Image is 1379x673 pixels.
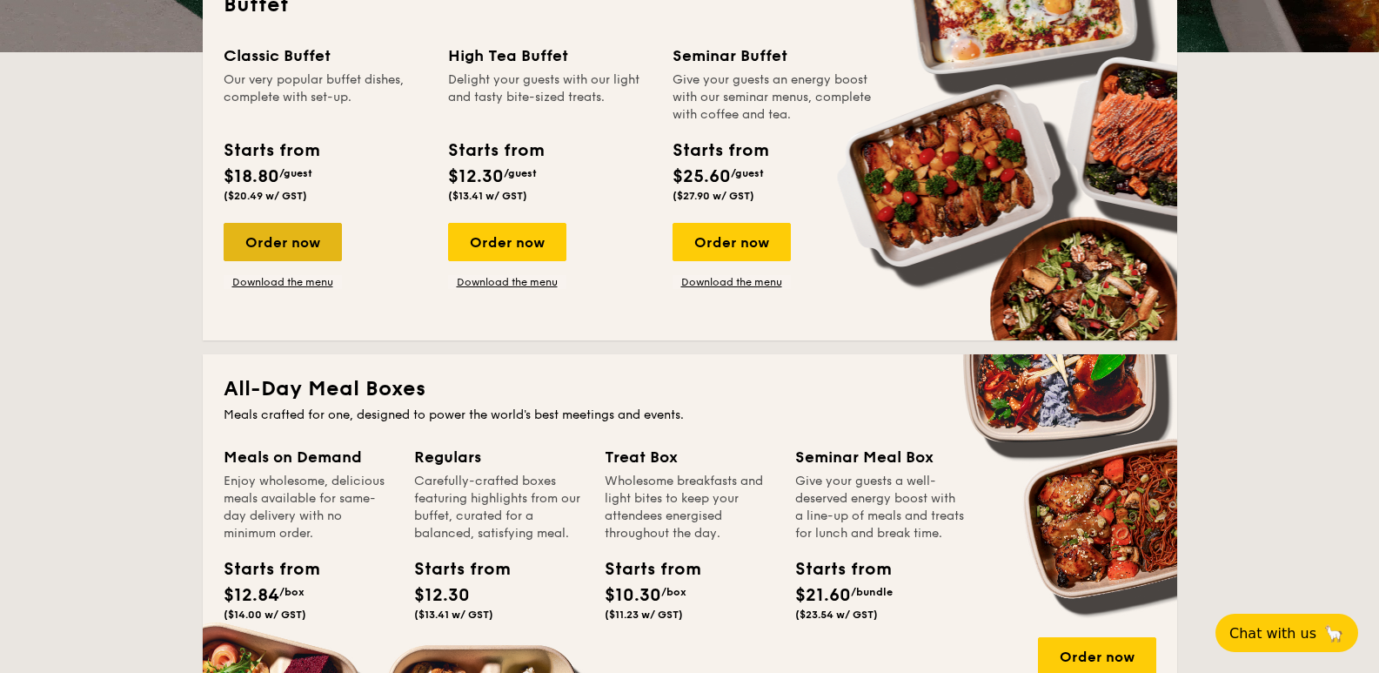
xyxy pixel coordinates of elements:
[795,556,874,582] div: Starts from
[448,190,527,202] span: ($13.41 w/ GST)
[448,275,566,289] a: Download the menu
[224,585,279,606] span: $12.84
[224,71,427,124] div: Our very popular buffet dishes, complete with set-up.
[224,166,279,187] span: $18.80
[224,375,1156,403] h2: All-Day Meal Boxes
[605,609,683,621] span: ($11.23 w/ GST)
[673,44,876,68] div: Seminar Buffet
[661,586,686,598] span: /box
[448,138,543,164] div: Starts from
[673,166,731,187] span: $25.60
[605,445,774,469] div: Treat Box
[448,223,566,261] div: Order now
[673,275,791,289] a: Download the menu
[448,71,652,124] div: Delight your guests with our light and tasty bite-sized treats.
[795,473,965,542] div: Give your guests a well-deserved energy boost with a line-up of meals and treats for lunch and br...
[504,167,537,179] span: /guest
[279,167,312,179] span: /guest
[224,556,302,582] div: Starts from
[605,556,683,582] div: Starts from
[851,586,893,598] span: /bundle
[605,585,661,606] span: $10.30
[673,190,754,202] span: ($27.90 w/ GST)
[414,473,584,542] div: Carefully-crafted boxes featuring highlights from our buffet, curated for a balanced, satisfying ...
[605,473,774,542] div: Wholesome breakfasts and light bites to keep your attendees energised throughout the day.
[224,609,306,621] span: ($14.00 w/ GST)
[1215,614,1358,652] button: Chat with us🦙
[795,609,878,621] span: ($23.54 w/ GST)
[1229,625,1316,642] span: Chat with us
[673,223,791,261] div: Order now
[795,445,965,469] div: Seminar Meal Box
[673,71,876,124] div: Give your guests an energy boost with our seminar menus, complete with coffee and tea.
[414,585,470,606] span: $12.30
[414,556,492,582] div: Starts from
[731,167,764,179] span: /guest
[673,138,767,164] div: Starts from
[448,166,504,187] span: $12.30
[224,445,393,469] div: Meals on Demand
[224,275,342,289] a: Download the menu
[1323,623,1344,643] span: 🦙
[224,190,307,202] span: ($20.49 w/ GST)
[279,586,305,598] span: /box
[448,44,652,68] div: High Tea Buffet
[795,585,851,606] span: $21.60
[224,407,1156,424] div: Meals crafted for one, designed to power the world's best meetings and events.
[414,445,584,469] div: Regulars
[224,473,393,542] div: Enjoy wholesome, delicious meals available for same-day delivery with no minimum order.
[224,44,427,68] div: Classic Buffet
[414,609,493,621] span: ($13.41 w/ GST)
[224,223,342,261] div: Order now
[224,138,318,164] div: Starts from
